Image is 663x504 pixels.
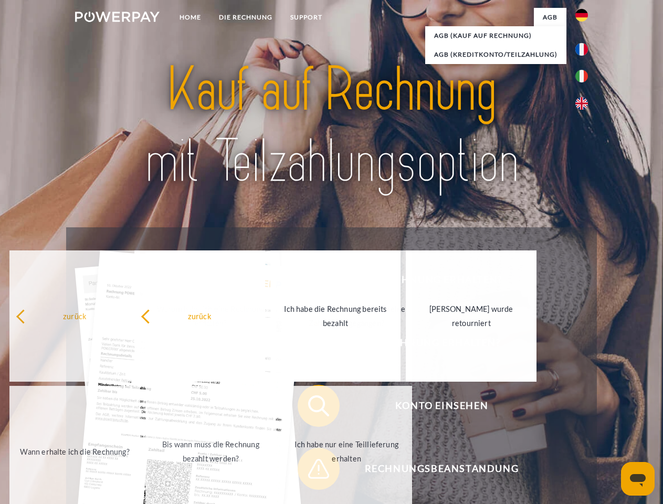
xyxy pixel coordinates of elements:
[141,309,259,323] div: zurück
[575,9,588,22] img: de
[210,8,281,27] a: DIE RECHNUNG
[313,448,570,490] span: Rechnungsbeanstandung
[575,70,588,82] img: it
[152,437,270,466] div: Bis wann muss die Rechnung bezahlt werden?
[281,8,331,27] a: SUPPORT
[575,97,588,110] img: en
[534,8,566,27] a: agb
[313,385,570,427] span: Konto einsehen
[100,50,563,201] img: title-powerpay_de.svg
[412,302,530,330] div: [PERSON_NAME] wurde retourniert
[298,448,571,490] button: Rechnungsbeanstandung
[171,8,210,27] a: Home
[621,462,655,496] iframe: Schaltfläche zum Öffnen des Messaging-Fensters
[425,45,566,64] a: AGB (Kreditkonto/Teilzahlung)
[277,302,395,330] div: Ich habe die Rechnung bereits bezahlt
[16,309,134,323] div: zurück
[425,26,566,45] a: AGB (Kauf auf Rechnung)
[575,43,588,56] img: fr
[75,12,160,22] img: logo-powerpay-white.svg
[288,437,406,466] div: Ich habe nur eine Teillieferung erhalten
[16,444,134,458] div: Wann erhalte ich die Rechnung?
[298,385,571,427] button: Konto einsehen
